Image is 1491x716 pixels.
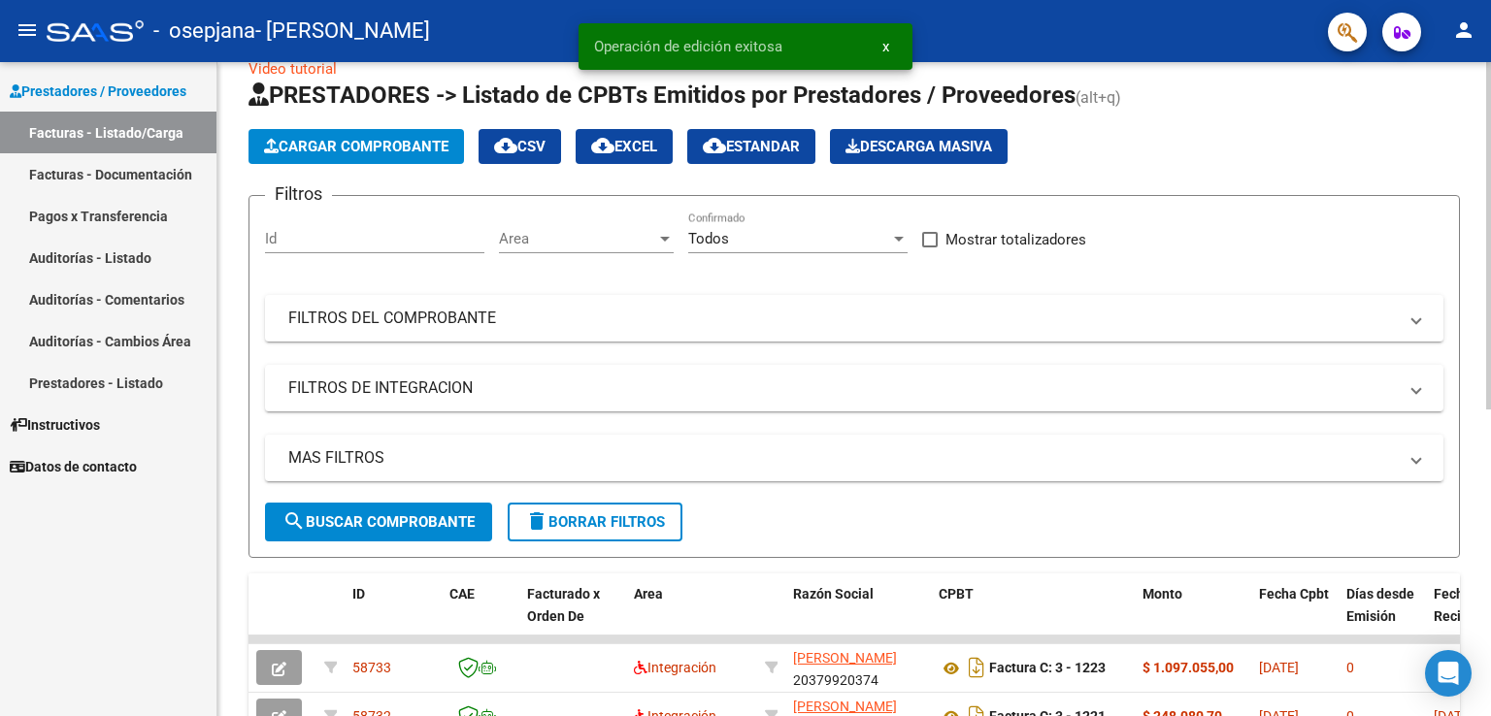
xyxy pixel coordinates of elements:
[785,573,931,659] datatable-header-cell: Razón Social
[1339,573,1426,659] datatable-header-cell: Días desde Emisión
[1259,660,1299,675] span: [DATE]
[576,129,673,164] button: EXCEL
[793,650,897,666] span: [PERSON_NAME]
[964,652,989,683] i: Descargar documento
[1452,18,1475,42] mat-icon: person
[519,573,626,659] datatable-header-cell: Facturado x Orden De
[265,365,1443,411] mat-expansion-panel-header: FILTROS DE INTEGRACION
[594,37,782,56] span: Operación de edición exitosa
[591,134,614,157] mat-icon: cloud_download
[882,38,889,55] span: x
[687,129,815,164] button: Estandar
[16,18,39,42] mat-icon: menu
[1135,573,1251,659] datatable-header-cell: Monto
[626,573,757,659] datatable-header-cell: Area
[591,138,657,155] span: EXCEL
[10,414,100,436] span: Instructivos
[288,308,1397,329] mat-panel-title: FILTROS DEL COMPROBANTE
[989,661,1106,676] strong: Factura C: 3 - 1223
[352,586,365,602] span: ID
[1251,573,1339,659] datatable-header-cell: Fecha Cpbt
[345,573,442,659] datatable-header-cell: ID
[1076,88,1121,107] span: (alt+q)
[265,295,1443,342] mat-expansion-panel-header: FILTROS DEL COMPROBANTE
[494,134,517,157] mat-icon: cloud_download
[1346,660,1354,675] span: 0
[494,138,546,155] span: CSV
[282,509,306,533] mat-icon: search
[688,230,729,247] span: Todos
[442,573,519,659] datatable-header-cell: CAE
[1143,660,1234,675] strong: $ 1.097.055,00
[525,513,665,531] span: Borrar Filtros
[939,586,974,602] span: CPBT
[845,138,992,155] span: Descarga Masiva
[793,586,874,602] span: Razón Social
[479,129,561,164] button: CSV
[288,377,1397,399] mat-panel-title: FILTROS DE INTEGRACION
[793,699,897,714] span: [PERSON_NAME]
[793,647,923,688] div: 20379920374
[265,180,332,208] h3: Filtros
[499,230,656,247] span: Area
[265,503,492,541] button: Buscar Comprobante
[248,60,337,78] a: Video tutorial
[255,10,430,52] span: - [PERSON_NAME]
[153,10,255,52] span: - osepjana
[282,513,475,531] span: Buscar Comprobante
[525,509,548,533] mat-icon: delete
[830,129,1008,164] app-download-masive: Descarga masiva de comprobantes (adjuntos)
[10,456,137,477] span: Datos de contacto
[527,586,600,624] span: Facturado x Orden De
[830,129,1008,164] button: Descarga Masiva
[10,81,186,102] span: Prestadores / Proveedores
[1143,586,1182,602] span: Monto
[265,435,1443,481] mat-expansion-panel-header: MAS FILTROS
[288,447,1397,469] mat-panel-title: MAS FILTROS
[1346,586,1414,624] span: Días desde Emisión
[352,660,391,675] span: 58733
[867,29,905,64] button: x
[1434,586,1488,624] span: Fecha Recibido
[1259,586,1329,602] span: Fecha Cpbt
[634,660,716,675] span: Integración
[248,81,1076,109] span: PRESTADORES -> Listado de CPBTs Emitidos por Prestadores / Proveedores
[931,573,1135,659] datatable-header-cell: CPBT
[449,586,475,602] span: CAE
[945,228,1086,251] span: Mostrar totalizadores
[1425,650,1472,697] div: Open Intercom Messenger
[703,138,800,155] span: Estandar
[703,134,726,157] mat-icon: cloud_download
[248,129,464,164] button: Cargar Comprobante
[508,503,682,541] button: Borrar Filtros
[264,138,448,155] span: Cargar Comprobante
[634,586,663,602] span: Area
